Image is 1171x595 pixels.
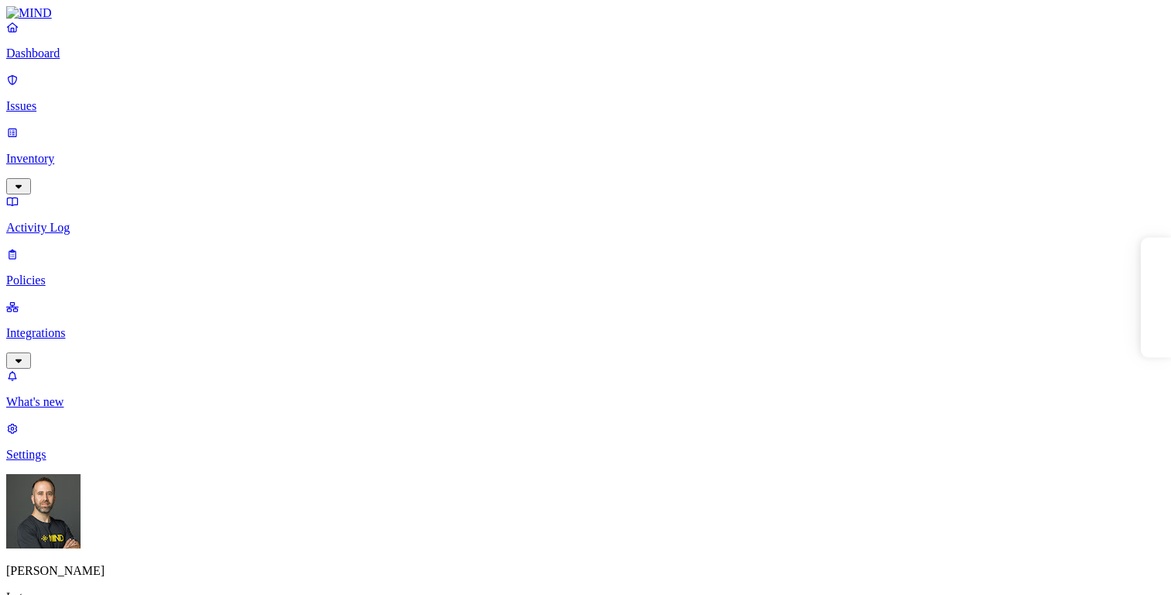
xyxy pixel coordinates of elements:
[6,152,1165,166] p: Inventory
[6,564,1165,578] p: [PERSON_NAME]
[6,221,1165,235] p: Activity Log
[6,73,1165,113] a: Issues
[6,395,1165,409] p: What's new
[6,273,1165,287] p: Policies
[6,300,1165,366] a: Integrations
[6,326,1165,340] p: Integrations
[6,448,1165,462] p: Settings
[6,474,81,549] img: Tom Mayblum
[6,126,1165,192] a: Inventory
[6,46,1165,60] p: Dashboard
[6,99,1165,113] p: Issues
[6,6,52,20] img: MIND
[6,194,1165,235] a: Activity Log
[6,247,1165,287] a: Policies
[6,20,1165,60] a: Dashboard
[6,369,1165,409] a: What's new
[6,6,1165,20] a: MIND
[6,421,1165,462] a: Settings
